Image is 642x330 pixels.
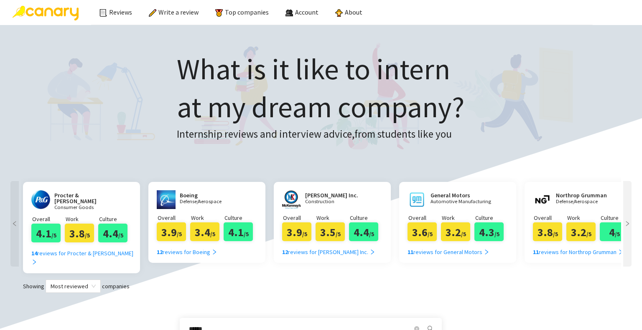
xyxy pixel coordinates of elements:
[305,192,358,198] h2: [PERSON_NAME] Inc.
[533,248,539,256] b: 11
[316,222,345,241] div: 3.5
[335,8,362,16] a: About
[431,192,491,198] h2: General Motors
[51,232,56,239] span: /5
[282,190,301,209] img: www.mckenneys.com
[623,221,632,227] span: right
[533,241,624,257] a: 11reviews for Northrop Grumman right
[211,249,217,255] span: right
[31,249,138,267] div: reviews for Procter & [PERSON_NAME]
[158,213,190,222] p: Overall
[408,213,441,222] p: Overall
[210,230,215,238] span: /5
[282,248,288,256] b: 12
[349,222,378,241] div: 4.4
[177,126,464,143] h3: Internship reviews and interview advice, from students like you
[600,222,629,241] div: 4
[408,222,437,241] div: 3.6
[149,8,199,16] a: Write a review
[31,249,37,257] b: 14
[66,214,98,224] p: Work
[556,192,607,198] h2: Northrop Grumman
[157,241,217,257] a: 12reviews for Boeing right
[177,50,464,126] h1: What is it like to intern
[177,88,464,125] span: at my dream company?
[32,214,65,224] p: Overall
[8,280,634,293] div: Showing companies
[533,247,624,257] div: reviews for Northrop Grumman
[586,230,591,238] span: /5
[285,9,293,17] img: people.png
[118,232,123,239] span: /5
[461,230,466,238] span: /5
[65,224,94,242] div: 3.8
[98,224,127,242] div: 4.4
[494,230,499,238] span: /5
[54,205,117,210] p: Consumer Goods
[369,249,375,255] span: right
[302,230,307,238] span: /5
[441,222,470,241] div: 3.2
[534,213,566,222] p: Overall
[99,8,132,16] a: Reviews
[615,230,620,238] span: /5
[566,222,596,241] div: 3.2
[295,8,318,16] span: Account
[10,221,19,227] span: left
[431,199,491,204] p: Automotive Manufacturing
[601,213,633,222] p: Culture
[31,224,61,242] div: 4.1
[157,222,186,241] div: 3.9
[553,230,558,238] span: /5
[533,222,562,241] div: 3.8
[282,241,375,257] a: 12reviews for [PERSON_NAME] Inc. right
[177,230,182,238] span: /5
[51,280,96,292] span: Most reviewed
[282,247,375,257] div: reviews for [PERSON_NAME] Inc.
[180,199,230,204] p: Defense/Aerospace
[224,222,253,241] div: 4.1
[556,199,607,204] p: Defense/Aerospace
[282,222,311,241] div: 3.9
[305,199,358,204] p: Construction
[31,259,37,265] span: right
[369,230,374,238] span: /5
[336,230,341,238] span: /5
[224,213,257,222] p: Culture
[567,213,600,222] p: Work
[99,214,132,224] p: Culture
[283,213,316,222] p: Overall
[408,247,489,257] div: reviews for General Motors
[428,230,433,238] span: /5
[180,192,230,198] h2: Boeing
[618,249,624,255] span: right
[408,248,413,256] b: 11
[13,6,79,20] img: Canary Logo
[157,248,163,256] b: 12
[350,213,382,222] p: Culture
[31,242,138,267] a: 14reviews for Procter & [PERSON_NAME] right
[442,213,474,222] p: Work
[85,232,90,239] span: /5
[215,8,269,16] a: Top companies
[408,241,489,257] a: 11reviews for General Motors right
[54,192,117,204] h2: Procter & [PERSON_NAME]
[157,247,217,257] div: reviews for Boeing
[244,230,249,238] span: /5
[190,222,219,241] div: 3.4
[408,190,426,209] img: gm.com
[191,213,224,222] p: Work
[316,213,349,222] p: Work
[474,222,504,241] div: 4.3
[484,249,489,255] span: right
[475,213,508,222] p: Culture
